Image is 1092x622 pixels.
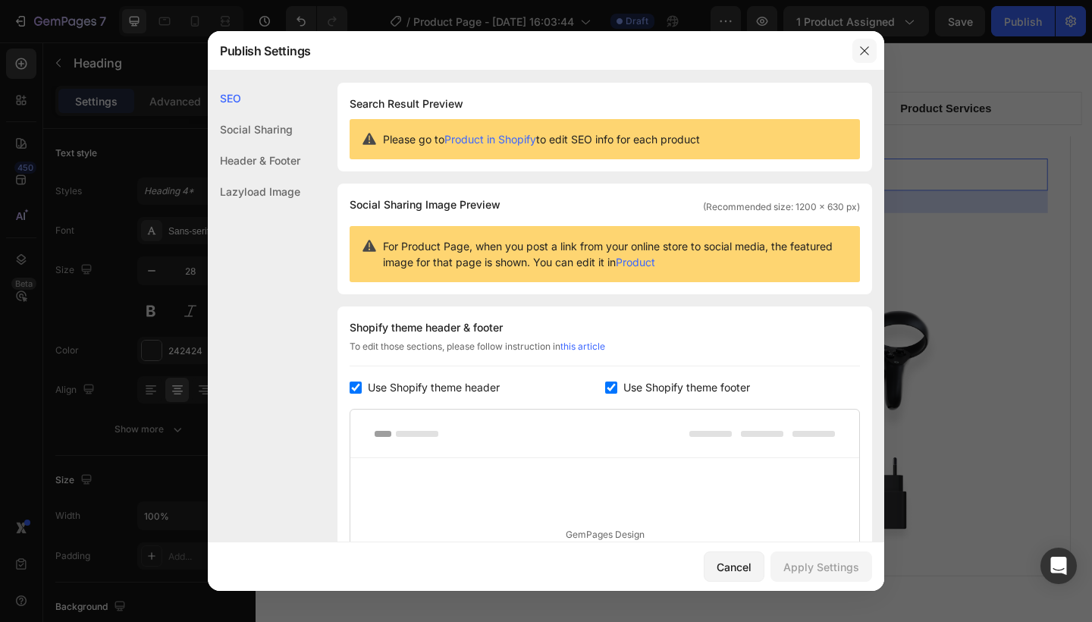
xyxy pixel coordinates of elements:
div: Lazyload Image [208,176,300,207]
div: Heading [67,105,109,119]
div: To edit those sections, please follow instruction in [350,340,860,366]
div: Apply Settings [783,559,859,575]
span: Use Shopify theme header [368,379,500,397]
p: VR Headset [215,277,283,295]
span: For Product Page, when you post a link from your online store to social media, the featured image... [383,238,848,270]
p: Charging Cable [215,362,305,380]
a: this article [560,341,605,352]
div: Open Intercom Messenger [1040,548,1077,584]
p: What's Included [50,128,860,160]
div: Publish Settings [208,31,845,71]
span: Please go to to edit SEO info for each product [383,131,700,147]
button: Cancel [704,551,764,582]
button: Apply Settings [770,551,872,582]
span: (Recommended size: 1200 x 630 px) [703,200,860,214]
a: Product [616,256,655,269]
div: SEO [208,83,300,114]
div: Header & Footer [208,145,300,176]
p: Glasses Spacer [215,447,306,465]
span: Use Shopify theme footer [623,379,750,397]
div: Product Specifications [91,61,227,83]
div: Product Services [699,61,803,83]
div: Cancel [717,559,752,575]
p: 2 Touch Controllers [215,319,329,338]
h1: Search Result Preview [350,95,860,113]
div: Shopify theme header & footer [350,319,860,337]
div: Product Details [408,60,501,83]
div: GemPages Design [350,458,859,611]
div: Social Sharing [208,114,300,145]
p: Power Adapter [215,404,300,423]
a: Product in Shopify [444,133,536,146]
span: Social Sharing Image Preview [350,196,500,214]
